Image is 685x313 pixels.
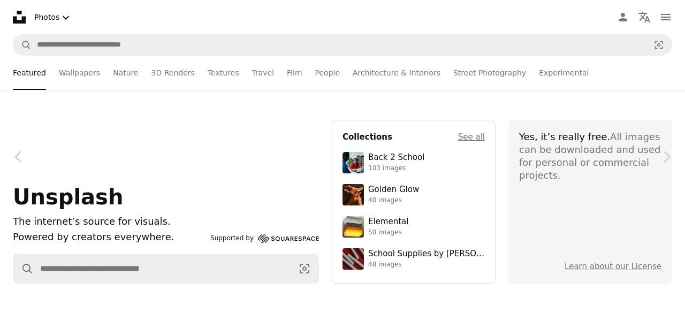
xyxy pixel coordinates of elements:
p: Powered by creators everywhere. [13,230,206,245]
a: Elemental50 images [342,216,485,238]
button: Select asset type [30,6,77,28]
a: Golden Glow40 images [342,184,485,205]
div: 40 images [368,196,419,205]
h1: The internet’s source for visuals. [13,214,206,230]
form: Find visuals sitewide [13,34,672,56]
a: Film [287,56,302,90]
a: Experimental [539,56,589,90]
div: All images can be downloaded and used for personal or commercial projects. [519,131,661,182]
img: premium_photo-1754759085924-d6c35cb5b7a4 [342,184,364,205]
img: premium_photo-1683135218355-6d72011bf303 [342,152,364,173]
a: Learn about our License [565,262,661,271]
a: School Supplies by [PERSON_NAME]48 images [342,248,485,270]
a: Home — Unsplash [13,11,26,24]
button: Menu [655,6,676,28]
div: 103 images [368,164,424,173]
button: Language [634,6,655,28]
div: School Supplies by [PERSON_NAME] [368,249,485,259]
div: 50 images [368,228,408,237]
a: Travel [252,56,274,90]
a: Next [648,105,685,208]
span: Unsplash [13,185,123,209]
button: Visual search [646,35,672,55]
div: Back 2 School [368,152,424,163]
a: People [315,56,340,90]
span: Yes, it’s really free. [519,131,610,142]
img: premium_photo-1715107534993-67196b65cde7 [342,248,364,270]
a: Architecture & Interiors [353,56,440,90]
button: Visual search [291,254,318,283]
a: Nature [113,56,138,90]
a: Supported by [210,232,319,245]
a: Textures [208,56,239,90]
button: Search Unsplash [13,254,34,283]
a: Wallpapers [59,56,100,90]
a: Log in / Sign up [612,6,634,28]
img: premium_photo-1751985761161-8a269d884c29 [342,216,364,238]
a: Street Photography [453,56,526,90]
form: Find visuals sitewide [13,254,319,284]
h4: Collections [342,131,392,143]
div: 48 images [368,261,485,269]
div: Golden Glow [368,185,419,195]
button: Search Unsplash [13,35,32,55]
a: 3D Renders [151,56,195,90]
a: See all [458,131,485,143]
div: Elemental [368,217,408,227]
a: Back 2 School103 images [342,152,485,173]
